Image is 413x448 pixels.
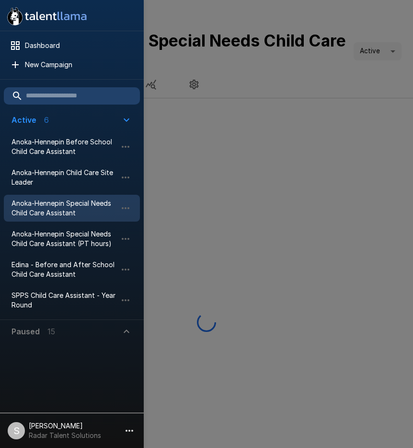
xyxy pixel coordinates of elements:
div: New Campaign [4,56,140,73]
div: Dashboard [4,37,140,54]
div: Anoka-Hennepin Before School Child Care Assistant [4,133,140,160]
div: Anoka-Hennepin Special Needs Child Care Assistant (PT hours) [4,225,140,252]
p: Active [11,114,36,126]
div: Edina - Before and After School Child Care Assistant [4,256,140,283]
div: Anoka-Hennepin Special Needs Child Care Assistant [4,195,140,222]
span: Edina - Before and After School Child Care Assistant [11,260,117,279]
div: Anoka-Hennepin Child Care Site Leader [4,164,140,191]
span: Anoka-Hennepin Before School Child Care Assistant [11,137,117,156]
span: SPPS Child Care Assistant - Year Round [11,291,117,310]
p: Radar Talent Solutions [29,431,101,440]
p: Paused [11,326,40,337]
button: Active6 [4,108,140,131]
p: [PERSON_NAME] [29,421,101,431]
span: Anoka-Hennepin Special Needs Child Care Assistant [11,199,117,218]
p: 6 [44,114,49,126]
span: Anoka-Hennepin Child Care Site Leader [11,168,117,187]
p: 15 [47,326,55,337]
div: SPPS Child Care Assistant - Year Round [4,287,140,314]
span: New Campaign [25,60,132,70]
div: S [8,422,25,439]
span: Dashboard [25,41,132,50]
button: Paused15 [4,320,140,343]
span: Anoka-Hennepin Special Needs Child Care Assistant (PT hours) [11,229,117,248]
